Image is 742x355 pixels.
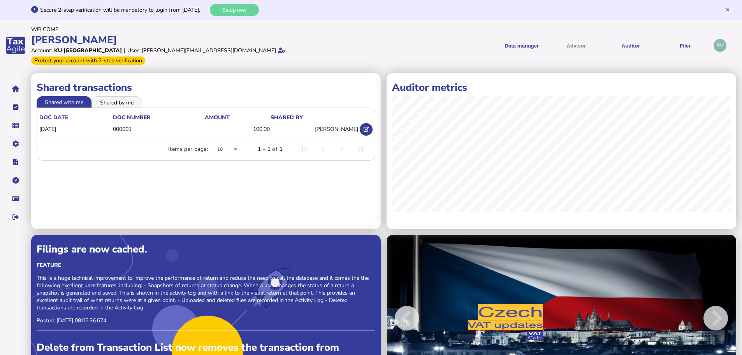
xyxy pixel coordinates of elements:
button: Shows a dropdown of VAT Advisor options [552,36,601,55]
li: Shared by me [91,96,142,107]
i: Email verified [278,48,285,53]
p: This is a huge technical improvement to improve the performance of return and reduce the need to ... [37,274,375,311]
div: [PERSON_NAME][EMAIL_ADDRESS][DOMAIN_NAME] [142,47,276,54]
h1: Auditor metrics [392,81,731,94]
button: Sign out [7,209,24,225]
div: [PERSON_NAME] [31,33,369,47]
div: shared by [271,114,303,121]
div: KU [GEOGRAPHIC_DATA] [54,47,122,54]
div: | [124,47,125,54]
menu: navigate products [373,36,710,55]
p: Posted: [DATE] 08:05:36.674 [37,317,375,324]
button: Manage settings [7,136,24,152]
div: Secure 2-step verification will be mandatory to login from [DATE]. [40,6,208,14]
div: doc number [113,114,151,121]
button: Auditor [606,36,655,55]
h1: Shared transactions [37,81,375,94]
div: Filings are now cached. [37,242,375,256]
div: shared by [271,114,358,121]
div: Amount [205,114,230,121]
td: 100,00 [204,122,270,138]
button: Help pages [7,172,24,189]
div: 1 – 1 of 1 [258,145,283,153]
button: Shows a dropdown of Data manager options [497,36,546,55]
div: Amount [205,114,270,121]
div: doc number [113,114,204,121]
div: doc date [39,114,112,121]
div: Items per page: [168,145,208,153]
button: Home [7,81,24,97]
div: Feature [37,261,375,269]
button: Setup now [210,4,259,16]
i: Data manager [12,125,19,126]
button: Data manager [7,117,24,134]
td: [PERSON_NAME] [270,122,359,138]
button: Open shared transaction [360,123,373,136]
div: From Oct 1, 2025, 2-step verification will be required to login. Set it up now... [31,57,145,65]
button: Filer [661,36,710,55]
div: Profile settings [714,39,726,52]
div: Welcome [31,26,369,33]
div: User: [127,47,140,54]
li: Shared with me [37,96,91,107]
td: 000001 [113,122,204,138]
div: Account: [31,47,52,54]
div: doc date [39,114,68,121]
td: [DATE] [39,122,113,138]
button: Hide message [725,7,730,12]
button: Tasks [7,99,24,115]
button: Developer hub links [7,154,24,170]
button: Raise a support ticket [7,191,24,207]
